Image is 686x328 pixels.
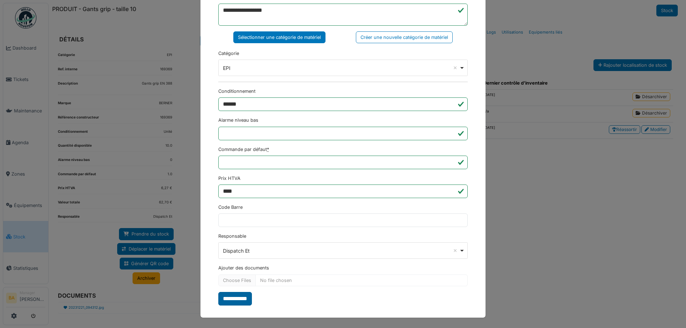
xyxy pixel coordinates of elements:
label: Responsable [218,233,246,239]
abbr: Requis [267,147,269,152]
div: Sélectionner une catégorie de matériel [233,31,325,43]
label: Code Barre [218,204,243,211]
label: Prix HTVA [218,175,240,182]
div: EPI [223,64,459,72]
label: Alarme niveau bas [218,117,258,123]
div: Dispatch Et [223,247,459,254]
button: Remove item: '3383' [452,247,459,254]
label: Conditionnement [218,88,255,95]
label: Ajouter des documents [218,264,269,271]
label: Commande par défaut [218,146,269,153]
div: Créer une nouvelle catégorie de matériel [356,31,453,43]
label: Catégorie [218,50,239,57]
button: Remove item: '496' [452,64,459,71]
